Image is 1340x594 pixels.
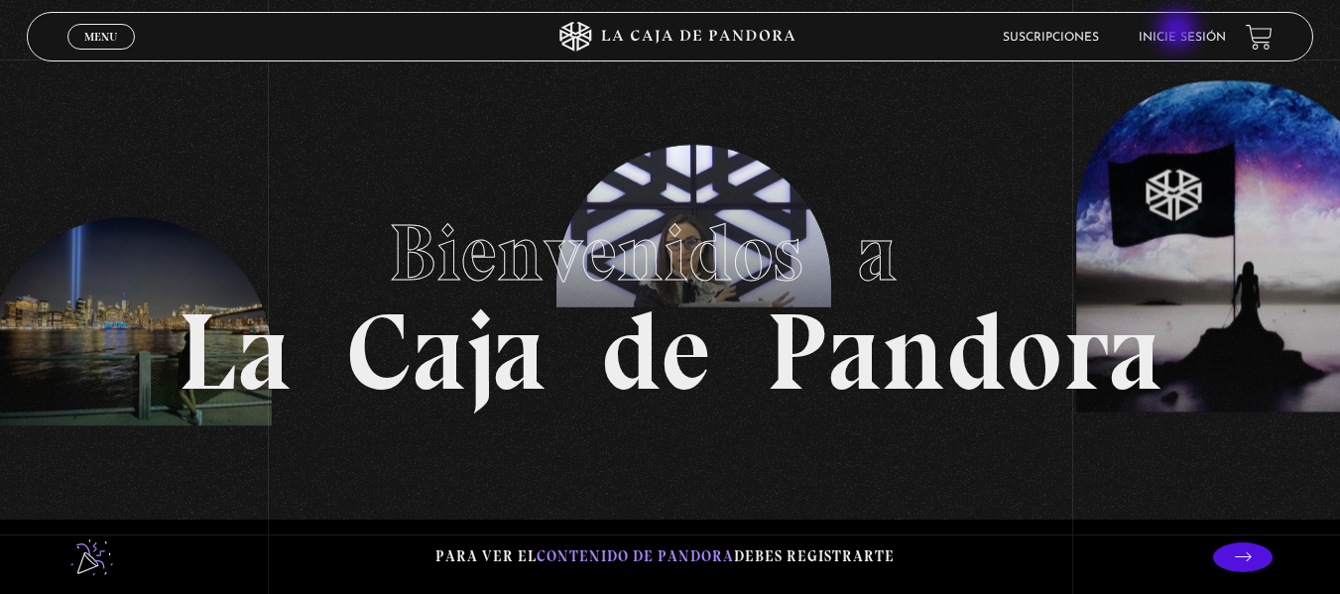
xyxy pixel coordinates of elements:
h1: La Caja de Pandora [178,188,1162,407]
a: Inicie sesión [1139,32,1226,44]
span: contenido de Pandora [537,547,734,565]
span: Bienvenidos a [389,205,952,300]
a: Suscripciones [1003,32,1099,44]
p: Para ver el debes registrarte [435,543,895,570]
span: Menu [84,31,117,43]
span: Cerrar [77,48,124,61]
a: View your shopping cart [1246,23,1273,50]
